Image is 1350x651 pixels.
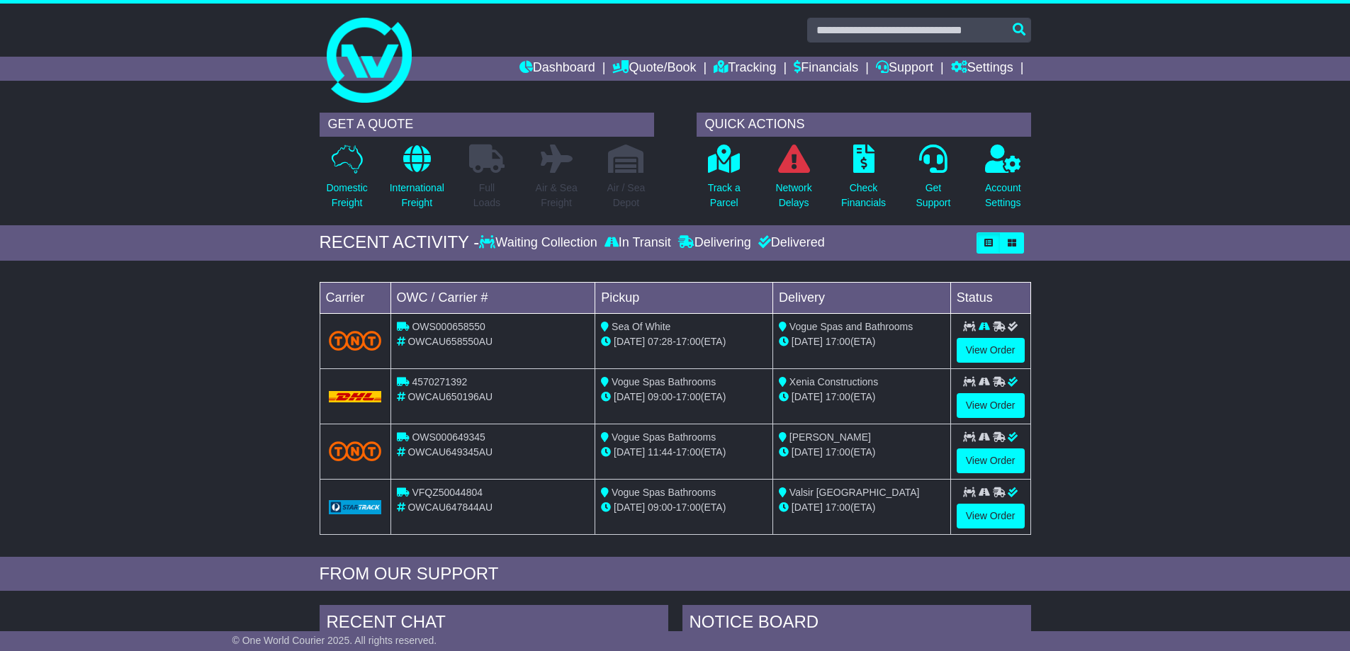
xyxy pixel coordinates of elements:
span: OWS000658550 [412,321,485,332]
div: (ETA) [779,334,945,349]
a: Dashboard [519,57,595,81]
span: [DATE] [792,502,823,513]
td: Status [950,282,1030,313]
p: Domestic Freight [326,181,367,210]
div: Delivered [755,235,825,251]
span: OWCAU647844AU [407,502,493,513]
span: 09:00 [648,391,673,402]
span: 17:00 [676,446,701,458]
span: 17:00 [826,446,850,458]
img: TNT_Domestic.png [329,441,382,460]
span: [PERSON_NAME] [789,431,871,443]
span: 17:00 [676,336,701,347]
span: Sea Of White [612,321,670,332]
p: Check Financials [841,181,886,210]
p: Air & Sea Freight [536,181,578,210]
div: - (ETA) [601,445,767,460]
span: [DATE] [614,391,645,402]
span: Xenia Constructions [789,376,878,387]
p: International Freight [390,181,444,210]
span: OWCAU650196AU [407,391,493,402]
div: In Transit [601,235,675,251]
td: Delivery [772,282,950,313]
span: [DATE] [792,446,823,458]
a: Quote/Book [612,57,696,81]
span: OWCAU649345AU [407,446,493,458]
div: (ETA) [779,390,945,404]
div: - (ETA) [601,500,767,515]
div: Delivering [675,235,755,251]
div: - (ETA) [601,334,767,349]
span: Vogue Spas Bathrooms [612,487,716,498]
div: (ETA) [779,445,945,460]
a: Financials [794,57,858,81]
a: AccountSettings [984,144,1022,218]
span: 17:00 [826,391,850,402]
div: GET A QUOTE [320,113,654,137]
p: Track a Parcel [708,181,741,210]
a: Track aParcel [707,144,741,218]
a: GetSupport [915,144,951,218]
span: [DATE] [614,446,645,458]
span: 4570271392 [412,376,467,387]
span: 11:44 [648,446,673,458]
a: View Order [957,393,1025,418]
span: © One World Courier 2025. All rights reserved. [232,635,437,646]
div: - (ETA) [601,390,767,404]
span: 07:28 [648,336,673,347]
p: Account Settings [985,181,1021,210]
div: FROM OUR SUPPORT [320,564,1031,584]
div: NOTICE BOARD [682,605,1031,643]
img: GetCarrierServiceLogo [329,500,382,514]
div: RECENT ACTIVITY - [320,232,480,253]
a: View Order [957,338,1025,363]
a: View Order [957,448,1025,473]
img: TNT_Domestic.png [329,331,382,350]
span: 09:00 [648,502,673,513]
a: Tracking [714,57,776,81]
span: 17:00 [826,502,850,513]
span: 17:00 [676,502,701,513]
div: QUICK ACTIONS [697,113,1031,137]
span: Vogue Spas Bathrooms [612,431,716,443]
a: View Order [957,504,1025,528]
span: OWCAU658550AU [407,336,493,347]
span: VFQZ50044804 [412,487,483,498]
a: Settings [951,57,1013,81]
a: InternationalFreight [389,144,445,218]
div: RECENT CHAT [320,605,668,643]
span: [DATE] [614,336,645,347]
span: Vogue Spas Bathrooms [612,376,716,387]
p: Network Delays [775,181,811,210]
span: OWS000649345 [412,431,485,443]
a: Support [876,57,933,81]
a: DomesticFreight [325,144,368,218]
span: 17:00 [826,336,850,347]
p: Air / Sea Depot [607,181,646,210]
a: CheckFinancials [840,144,887,218]
p: Full Loads [469,181,505,210]
span: [DATE] [792,336,823,347]
span: 17:00 [676,391,701,402]
a: NetworkDelays [775,144,812,218]
img: DHL.png [329,391,382,402]
td: OWC / Carrier # [390,282,595,313]
td: Carrier [320,282,390,313]
div: Waiting Collection [479,235,600,251]
span: [DATE] [614,502,645,513]
td: Pickup [595,282,773,313]
span: [DATE] [792,391,823,402]
p: Get Support [916,181,950,210]
div: (ETA) [779,500,945,515]
span: Vogue Spas and Bathrooms [789,321,913,332]
span: Valsir [GEOGRAPHIC_DATA] [789,487,920,498]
